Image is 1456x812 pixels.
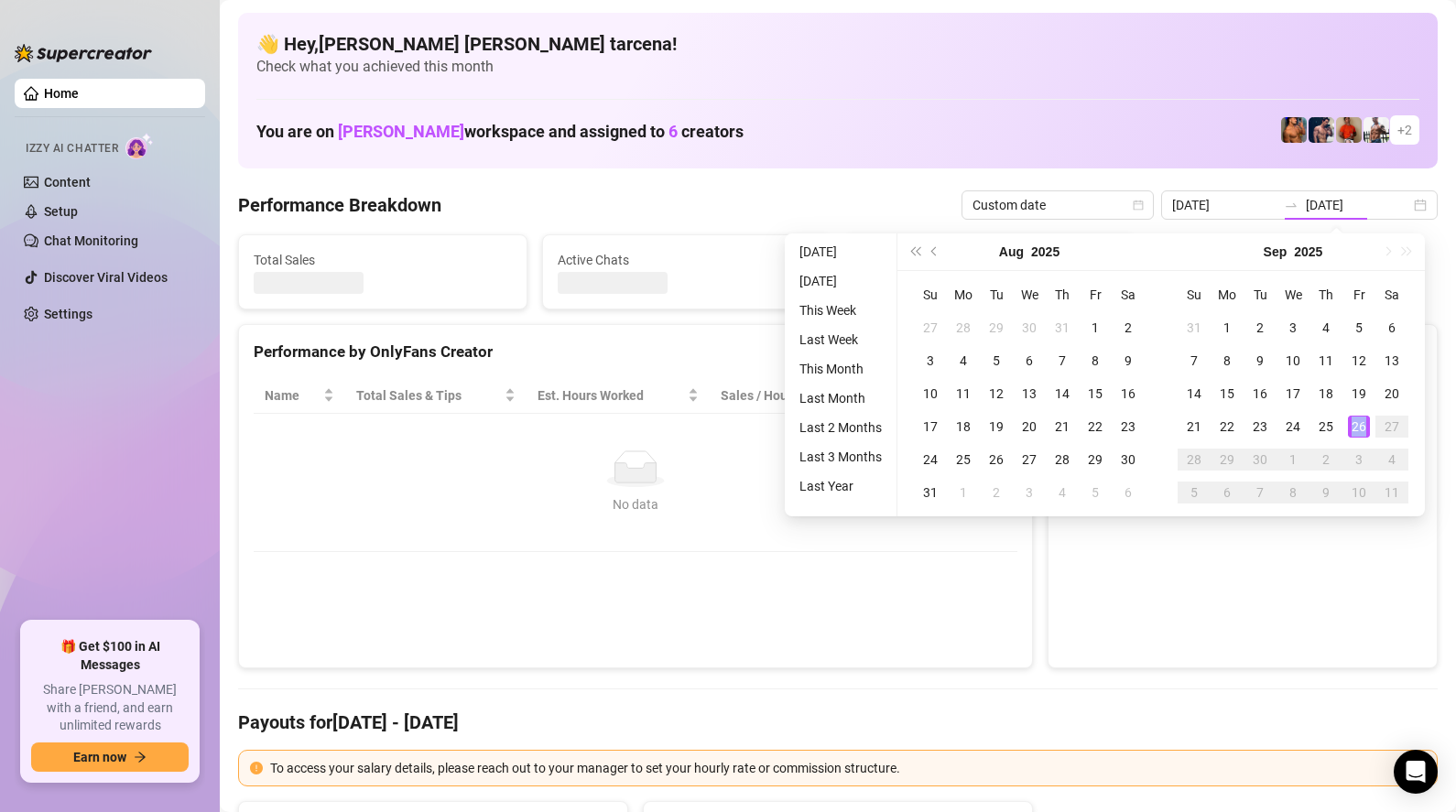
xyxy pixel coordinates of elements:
[558,250,816,270] span: Active Chats
[44,307,92,321] a: Settings
[44,233,138,248] a: Chat Monitoring
[538,385,684,406] div: Est. Hours Worked
[1397,120,1412,140] span: + 2
[668,122,678,141] span: 6
[270,758,1426,778] div: To access your salary details, please reach out to your manager to set your hourly rate or commis...
[238,709,1438,735] h4: Payouts for [DATE] - [DATE]
[44,86,79,101] a: Home
[31,638,189,674] span: 🎁 Get $100 in AI Messages
[338,122,464,141] span: [PERSON_NAME]
[238,192,441,218] h4: Performance Breakdown
[254,250,512,270] span: Total Sales
[1172,195,1277,215] input: Start date
[125,133,154,159] img: AI Chatter
[265,385,320,406] span: Name
[254,378,345,414] th: Name
[972,191,1143,219] span: Custom date
[1394,750,1438,794] div: Open Intercom Messenger
[256,31,1419,57] h4: 👋 Hey, [PERSON_NAME] [PERSON_NAME] tarcena !
[345,378,527,414] th: Total Sales & Tips
[31,742,189,772] button: Earn nowarrow-right
[1309,117,1334,143] img: Axel
[272,494,999,514] div: No data
[859,385,993,406] span: Chat Conversion
[26,140,118,157] span: Izzy AI Chatter
[1306,195,1410,215] input: End date
[250,762,263,774] span: exclamation-circle
[1133,200,1144,211] span: calendar
[256,57,1419,77] span: Check what you achieved this month
[1364,117,1389,143] img: JUSTIN
[1284,198,1298,212] span: swap-right
[848,378,1018,414] th: Chat Conversion
[1336,117,1362,143] img: Justin
[356,385,501,406] span: Total Sales & Tips
[721,385,822,406] span: Sales / Hour
[73,750,126,764] span: Earn now
[31,681,189,735] span: Share [PERSON_NAME] with a friend, and earn unlimited rewards
[44,175,91,189] a: Content
[710,378,848,414] th: Sales / Hour
[861,250,1119,270] span: Messages Sent
[1281,117,1307,143] img: JG
[1284,198,1298,212] span: to
[1063,340,1422,364] div: Sales by OnlyFans Creator
[134,751,147,763] span: arrow-right
[254,340,1017,364] div: Performance by OnlyFans Creator
[44,270,168,285] a: Discover Viral Videos
[44,204,78,219] a: Setup
[256,122,744,142] h1: You are on workspace and assigned to creators
[15,44,152,62] img: logo-BBDzfeDw.svg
